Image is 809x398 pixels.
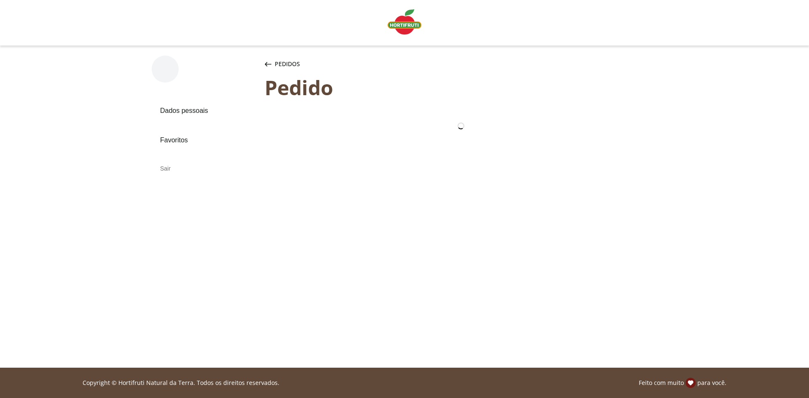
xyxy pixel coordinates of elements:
div: Pedido [265,76,657,99]
a: Favoritos [152,129,258,152]
button: Pedidos [263,56,302,72]
p: Feito com muito para você. [639,378,726,388]
img: amor [686,378,696,388]
a: Dados pessoais [152,99,258,122]
p: Copyright © Hortifruti Natural da Terra. Todos os direitos reservados. [83,379,279,387]
img: Logo [388,9,421,35]
div: Sair [152,158,258,179]
a: Logo [384,6,425,40]
div: Linha de sessão [3,378,806,388]
span: Pedidos [275,60,300,68]
img: loader [458,123,464,129]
